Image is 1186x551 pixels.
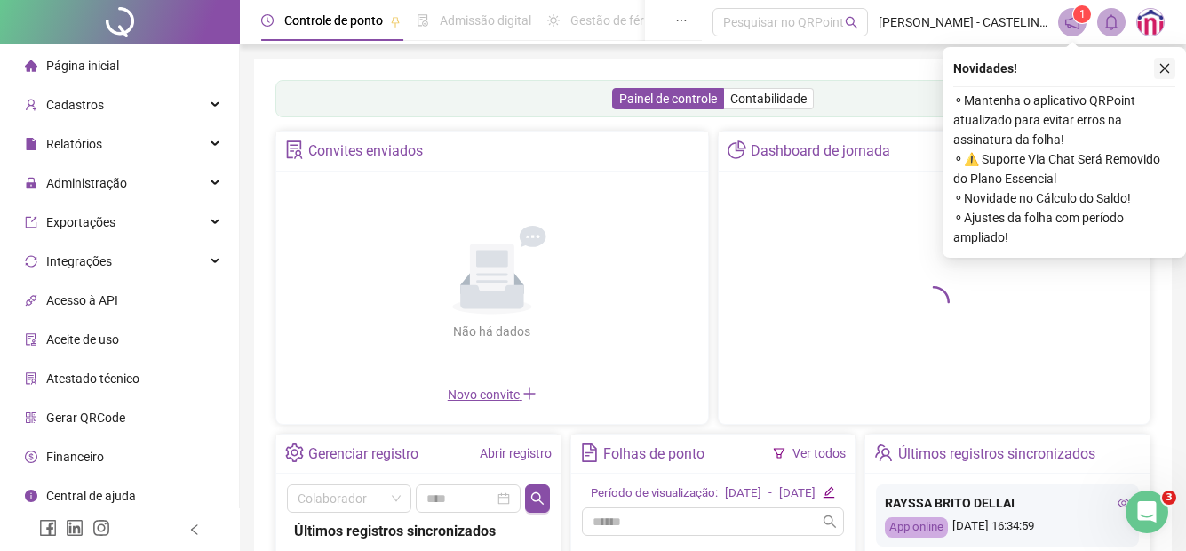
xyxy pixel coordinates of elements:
span: edit [823,486,834,498]
div: RAYSSA BRITO DELLAI [885,493,1130,513]
span: ⚬ ⚠️ Suporte Via Chat Será Removido do Plano Essencial [953,149,1175,188]
span: file [25,138,37,150]
span: dollar [25,451,37,463]
div: Folhas de ponto [603,439,704,469]
div: Convites enviados [308,136,423,166]
span: Atestado técnico [46,371,139,386]
span: home [25,60,37,72]
span: Financeiro [46,450,104,464]
div: Dashboard de jornada [751,136,890,166]
span: sun [547,14,560,27]
span: search [823,515,837,529]
div: Gerenciar registro [308,439,418,469]
iframe: Intercom live chat [1126,491,1168,533]
span: lock [25,177,37,189]
span: ellipsis [675,14,688,27]
div: Período de visualização: [591,484,718,503]
span: facebook [39,519,57,537]
div: [DATE] [779,484,816,503]
span: Cadastros [46,98,104,112]
span: file-text [580,443,599,462]
span: linkedin [66,519,84,537]
span: api [25,294,37,307]
span: audit [25,333,37,346]
div: Últimos registros sincronizados [898,439,1095,469]
span: 1 [1079,8,1086,20]
span: Central de ajuda [46,489,136,503]
span: user-add [25,99,37,111]
span: Gestão de férias [570,13,660,28]
span: Página inicial [46,59,119,73]
div: Últimos registros sincronizados [294,520,543,542]
span: setting [285,443,304,462]
span: qrcode [25,411,37,424]
img: 74272 [1137,9,1164,36]
span: Exportações [46,215,115,229]
span: pie-chart [728,140,746,159]
div: - [768,484,772,503]
div: [DATE] 16:34:59 [885,517,1130,538]
div: Não há dados [410,322,574,341]
span: search [530,491,545,506]
span: export [25,216,37,228]
span: Acesso à API [46,293,118,307]
span: ⚬ Ajustes da folha com período ampliado! [953,208,1175,247]
span: Gerar QRCode [46,411,125,425]
span: Contabilidade [730,92,807,106]
span: sync [25,255,37,268]
span: loading [918,286,950,318]
span: Relatórios [46,137,102,151]
span: Novidades ! [953,59,1017,78]
span: bell [1103,14,1119,30]
a: Ver todos [792,446,846,460]
span: Administração [46,176,127,190]
span: solution [25,372,37,385]
span: info-circle [25,490,37,502]
span: plus [522,387,537,401]
span: team [874,443,893,462]
span: [PERSON_NAME] - CASTELINI COMERCIO DE VESTUARIO LTDA [879,12,1048,32]
span: filter [773,447,785,459]
span: eye [1118,497,1130,509]
span: Admissão digital [440,13,531,28]
span: left [188,523,201,536]
span: clock-circle [261,14,274,27]
span: ⚬ Novidade no Cálculo do Saldo! [953,188,1175,208]
span: ⚬ Mantenha o aplicativo QRPoint atualizado para evitar erros na assinatura da folha! [953,91,1175,149]
span: 3 [1162,491,1176,505]
span: search [845,16,858,29]
a: Abrir registro [480,446,552,460]
span: file-done [417,14,429,27]
span: close [1158,62,1171,75]
sup: 1 [1073,5,1091,23]
span: Controle de ponto [284,13,383,28]
span: Integrações [46,254,112,268]
span: instagram [92,519,110,537]
span: pushpin [390,16,401,27]
span: Aceite de uso [46,332,119,347]
span: notification [1064,14,1080,30]
div: [DATE] [725,484,761,503]
span: Painel de controle [619,92,717,106]
div: App online [885,517,948,538]
span: Novo convite [448,387,537,402]
span: solution [285,140,304,159]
